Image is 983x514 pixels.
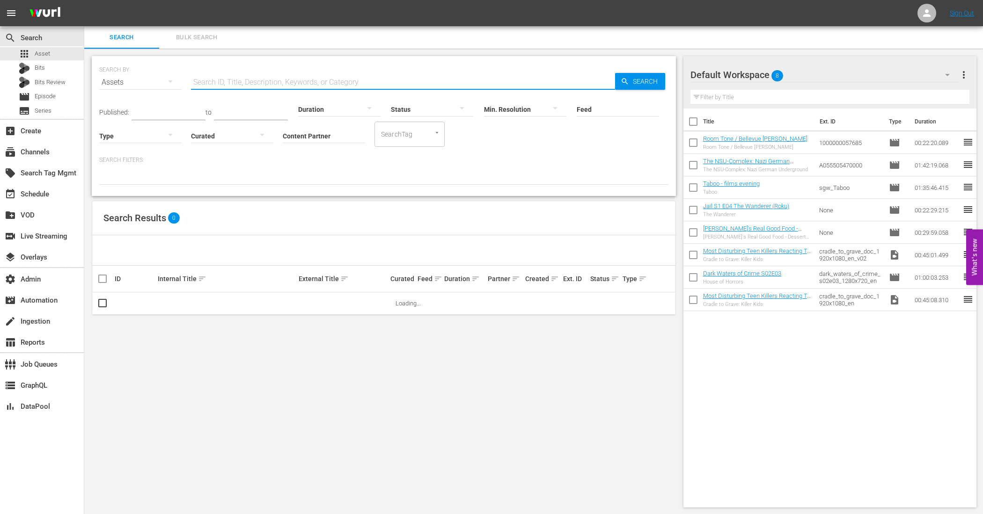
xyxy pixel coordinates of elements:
[958,64,969,86] button: more_vert
[115,275,155,282] div: ID
[889,137,900,148] span: Episode
[22,2,67,24] img: ans4CAIJ8jUAAAAAAAAAAAAAAAAAAAAAAAAgQb4GAAAAAAAAAAAAAAAAAAAAAAAAJMjXAAAAAAAAAAAAAAAAAAAAAAAAgAT5G...
[5,231,16,242] span: Live Streaming
[889,272,900,283] span: Episode
[815,154,886,176] td: A055505470000
[629,73,665,90] span: Search
[815,289,886,311] td: cradle_to_grave_doc_1920x1080_en
[815,199,886,221] td: None
[703,189,760,195] div: Taboo
[35,92,56,101] span: Episode
[703,234,812,240] div: [PERSON_NAME]'s Real Good Food - Desserts With Benefits
[5,146,16,158] span: Channels
[590,273,620,284] div: Status
[6,7,17,19] span: menu
[158,273,295,284] div: Internal Title
[35,63,45,72] span: Bits
[889,182,900,193] span: Episode
[962,159,974,170] span: reorder
[962,226,974,238] span: reorder
[966,229,983,285] button: Open Feedback Widget
[889,159,900,171] span: Episode
[615,73,665,90] button: Search
[911,154,962,176] td: 01:42:19.068
[5,401,16,412] span: DataPool
[889,249,900,261] span: Video
[19,48,30,59] span: Asset
[5,337,16,348] span: Reports
[638,275,647,283] span: sort
[814,109,884,135] th: Ext. ID
[563,275,587,282] div: Ext. ID
[911,221,962,244] td: 00:29:59.058
[99,69,182,95] div: Assets
[815,221,886,244] td: None
[690,62,959,88] div: Default Workspace
[909,109,965,135] th: Duration
[5,380,16,391] span: GraphQL
[703,167,812,173] div: The NSU-Complex: Nazi German Underground
[471,275,480,283] span: sort
[390,275,415,282] div: Curated
[911,176,962,199] td: 01:35:46.415
[958,69,969,80] span: more_vert
[911,131,962,154] td: 00:22:20.089
[883,109,909,135] th: Type
[5,167,16,179] span: Search Tag Mgmt
[815,131,886,154] td: 1000000057685
[703,135,807,142] a: Room Tone / Bellevue [PERSON_NAME]
[5,210,16,221] span: VOD
[815,244,886,266] td: cradle_to_grave_doc_1920x1080_en_v02
[962,294,974,305] span: reorder
[19,105,30,116] span: Series
[889,294,900,305] span: Video
[340,275,349,283] span: sort
[396,300,421,307] span: Loading...
[962,181,974,193] span: reorder
[198,275,206,283] span: sort
[5,125,16,137] span: Create
[5,316,16,327] span: Ingestion
[488,273,523,284] div: Partner
[889,204,900,216] span: Episode
[703,292,811,306] a: Most Disturbing Teen Killers Reacting To Insane Sentences
[703,301,812,307] div: Cradle to Grave: Killer Kids
[205,109,212,116] span: to
[911,266,962,289] td: 01:00:03.253
[703,211,789,217] div: The Wanderer
[703,279,781,285] div: House of Horrors
[962,137,974,148] span: reorder
[19,77,30,88] div: Bits Review
[35,106,51,116] span: Series
[703,158,793,172] a: The NSU-Complex: Nazi German Underground
[703,256,812,262] div: Cradle to Grave: Killer Kids
[889,227,900,238] span: Episode
[99,156,668,164] p: Search Filters:
[19,63,30,74] div: Bits
[19,91,30,102] span: Episode
[5,32,16,43] span: Search
[5,274,16,285] span: Admin
[5,188,16,200] span: Schedule
[815,266,886,289] td: dark_waters_of_crime_s02e03_1280x720_en
[90,32,154,43] span: Search
[433,128,441,137] button: Open
[703,180,760,187] a: Taboo - films evening
[99,109,129,116] span: Published:
[703,109,814,135] th: Title
[703,144,807,150] div: Room Tone / Bellevue [PERSON_NAME]
[962,271,974,282] span: reorder
[103,212,166,224] span: Search Results
[771,66,783,86] span: 8
[703,203,789,210] a: Jail S1 E04 The Wanderer (Roku)
[611,275,619,283] span: sort
[512,275,520,283] span: sort
[815,176,886,199] td: sgw_Taboo
[5,295,16,306] span: Automation
[35,78,66,87] span: Bits Review
[434,275,442,283] span: sort
[168,212,180,224] span: 0
[911,244,962,266] td: 00:45:01.499
[35,49,50,58] span: Asset
[418,273,442,284] div: Feed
